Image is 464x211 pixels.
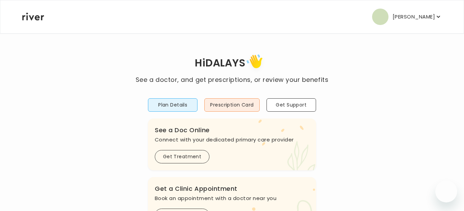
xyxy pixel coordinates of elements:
h3: Get a Clinic Appointment [155,184,309,194]
button: user avatar[PERSON_NAME] [372,9,442,25]
button: Plan Details [148,98,197,112]
p: Book an appointment with a doctor near you [155,194,309,203]
p: [PERSON_NAME] [393,12,435,22]
button: Get Treatment [155,150,209,163]
iframe: Button to launch messaging window [435,181,457,202]
p: Connect with your dedicated primary care provider [155,135,309,145]
button: Prescription Card [204,98,259,112]
p: See a doctor, and get prescriptions, or review your benefits [136,75,328,85]
button: Get Support [267,98,316,112]
h1: Hi DALAYS [136,52,328,75]
h3: See a Doc Online [155,125,309,135]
